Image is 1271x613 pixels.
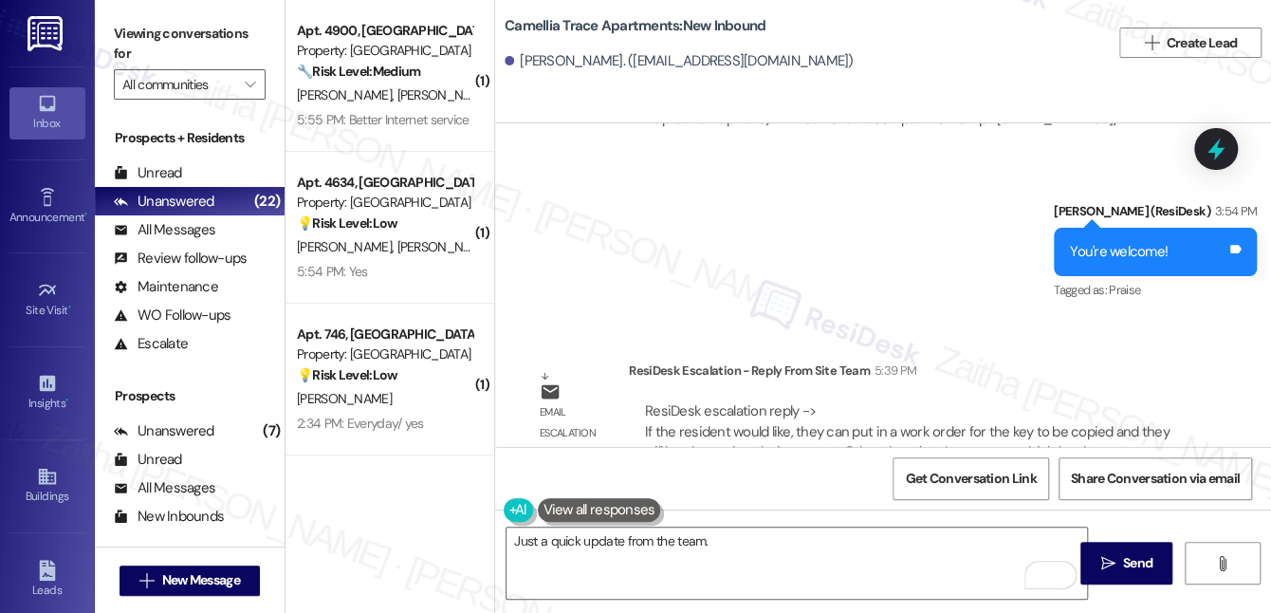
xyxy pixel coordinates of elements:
a: Inbox [9,87,85,139]
div: ResiDesk escalation reply -> If the resident would like, they can put in a work order for the key... [645,401,1170,481]
button: New Message [120,566,260,596]
a: Insights • [9,367,85,418]
span: Send [1123,553,1152,573]
div: You're welcome! [1070,242,1168,262]
div: Apt. 768, [GEOGRAPHIC_DATA] [297,476,472,496]
div: 5:55 PM: Better Internet service [297,111,470,128]
label: Viewing conversations for [114,19,266,69]
img: ResiDesk Logo [28,16,66,51]
span: Create Lead [1167,33,1237,53]
div: Tagged as: [1054,276,1257,304]
div: Unread [114,163,182,183]
div: New Inbounds [114,507,224,527]
div: Property: [GEOGRAPHIC_DATA] [297,193,472,213]
div: (22) [249,187,285,216]
i:  [1100,556,1114,571]
span: Praise [1109,282,1140,298]
a: Site Visit • [9,274,85,325]
div: Unanswered [114,421,214,441]
button: Create Lead [1119,28,1262,58]
button: Share Conversation via email [1059,457,1252,500]
i:  [139,573,154,588]
div: Unanswered [114,192,214,212]
span: [PERSON_NAME] [297,390,392,407]
span: Get Conversation Link [905,469,1036,489]
i:  [1144,35,1158,50]
div: Review follow-ups [114,249,247,269]
div: Apt. 4634, [GEOGRAPHIC_DATA] [297,173,472,193]
strong: 💡 Risk Level: Low [297,366,397,383]
div: 5:54 PM: Yes [297,263,368,280]
div: WO Follow-ups [114,306,230,325]
strong: 💡 Risk Level: Low [297,214,397,232]
div: [PERSON_NAME] (ResiDesk) [1054,201,1257,228]
strong: 🔧 Risk Level: Medium [297,63,420,80]
div: (7) [258,417,285,446]
textarea: To enrich screen reader interactions, please activate Accessibility in Grammarly extension settings [507,528,1087,599]
div: Apt. 746, [GEOGRAPHIC_DATA] [297,325,472,344]
b: Camellia Trace Apartments: New Inbound [505,16,765,36]
span: [PERSON_NAME] [297,238,397,255]
div: Property: [GEOGRAPHIC_DATA] [297,344,472,364]
span: New Message [162,570,240,590]
div: Escalate [114,334,188,354]
span: [PERSON_NAME] [397,86,492,103]
div: Unread [114,450,182,470]
span: • [84,208,87,221]
div: All Messages [114,478,215,498]
a: Leads [9,554,85,605]
div: ResiDesk Escalation - Reply From Site Team [629,361,1193,387]
div: All Messages [114,220,215,240]
button: Get Conversation Link [893,457,1048,500]
span: • [68,301,71,314]
span: • [65,394,68,407]
input: All communities [122,69,235,100]
div: 2:34 PM: Everyday/ yes [297,415,424,432]
div: Property: [GEOGRAPHIC_DATA] [297,41,472,61]
button: Send [1080,542,1172,585]
div: Prospects [95,386,285,406]
div: 3:54 PM [1210,201,1257,221]
div: Email escalation reply [540,402,614,463]
span: Share Conversation via email [1071,469,1240,489]
i:  [245,77,255,92]
div: Maintenance [114,277,218,297]
div: [PERSON_NAME]. ([EMAIL_ADDRESS][DOMAIN_NAME]) [505,51,854,71]
span: [PERSON_NAME] [297,86,397,103]
i:  [1215,556,1229,571]
div: Prospects + Residents [95,128,285,148]
a: Buildings [9,460,85,511]
span: [PERSON_NAME] [397,238,492,255]
div: Apt. 4900, [GEOGRAPHIC_DATA] [297,21,472,41]
div: 5:39 PM [870,361,916,381]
